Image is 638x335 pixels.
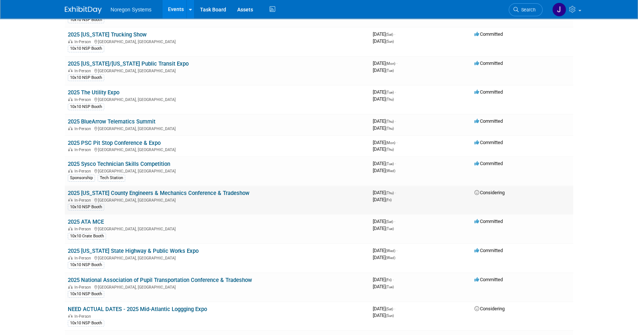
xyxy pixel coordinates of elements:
[474,248,503,253] span: Committed
[68,291,104,297] div: 10x10 NSP Booth
[373,161,396,166] span: [DATE]
[74,39,93,44] span: In-Person
[74,227,93,231] span: In-Person
[373,313,394,318] span: [DATE]
[396,248,397,253] span: -
[373,96,394,102] span: [DATE]
[68,126,73,130] img: In-Person Event
[68,31,147,38] a: 2025 [US_STATE] Trucking Show
[386,62,395,66] span: (Mon)
[474,140,503,145] span: Committed
[373,60,397,66] span: [DATE]
[474,118,503,124] span: Committed
[386,278,392,282] span: (Fri)
[373,31,395,37] span: [DATE]
[98,175,125,181] div: Tech Station
[68,125,367,131] div: [GEOGRAPHIC_DATA], [GEOGRAPHIC_DATA]
[68,147,73,151] img: In-Person Event
[68,146,367,152] div: [GEOGRAPHIC_DATA], [GEOGRAPHIC_DATA]
[68,96,367,102] div: [GEOGRAPHIC_DATA], [GEOGRAPHIC_DATA]
[394,219,395,224] span: -
[395,118,396,124] span: -
[395,161,396,166] span: -
[68,204,104,210] div: 10x10 NSP Booth
[396,60,397,66] span: -
[68,67,367,73] div: [GEOGRAPHIC_DATA], [GEOGRAPHIC_DATA]
[386,141,395,145] span: (Mon)
[373,226,394,231] span: [DATE]
[68,314,73,318] img: In-Person Event
[74,147,93,152] span: In-Person
[474,306,505,311] span: Considering
[474,277,503,282] span: Committed
[386,169,395,173] span: (Wed)
[373,306,395,311] span: [DATE]
[68,89,119,96] a: 2025 The Utility Expo
[74,126,93,131] span: In-Person
[74,314,93,319] span: In-Person
[68,255,367,261] div: [GEOGRAPHIC_DATA], [GEOGRAPHIC_DATA]
[474,89,503,95] span: Committed
[386,227,394,231] span: (Tue)
[386,198,392,202] span: (Fri)
[386,314,394,318] span: (Sun)
[74,169,93,174] span: In-Person
[394,31,395,37] span: -
[68,197,367,203] div: [GEOGRAPHIC_DATA], [GEOGRAPHIC_DATA]
[68,97,73,101] img: In-Person Event
[68,227,73,230] img: In-Person Event
[68,60,189,67] a: 2025 [US_STATE]/[US_STATE] Public Transit Expo
[68,118,155,125] a: 2025 BlueArrow Telematics Summit
[68,226,367,231] div: [GEOGRAPHIC_DATA], [GEOGRAPHIC_DATA]
[396,140,397,145] span: -
[68,248,199,254] a: 2025 [US_STATE] State Highway & Public Works Expo
[386,256,395,260] span: (Wed)
[373,140,397,145] span: [DATE]
[68,219,104,225] a: 2025 ATA MCE
[386,126,394,130] span: (Thu)
[68,285,73,289] img: In-Person Event
[68,233,106,240] div: 10x10 Crate Booth
[68,277,252,283] a: 2025 National Association of Pupil Transportation Conference & Tradeshow
[509,3,543,16] a: Search
[68,256,73,259] img: In-Person Event
[68,190,249,196] a: 2025 [US_STATE] County Engineers & Mechanics Conference & Tradeshow
[373,277,394,282] span: [DATE]
[373,89,396,95] span: [DATE]
[68,168,367,174] div: [GEOGRAPHIC_DATA], [GEOGRAPHIC_DATA]
[386,32,393,36] span: (Sat)
[68,17,104,23] div: 10x10 NSP Booth
[386,285,394,289] span: (Tue)
[373,38,394,44] span: [DATE]
[373,197,392,202] span: [DATE]
[74,285,93,290] span: In-Person
[68,74,104,81] div: 10x10 NSP Booth
[386,97,394,101] span: (Thu)
[373,248,397,253] span: [DATE]
[68,284,367,290] div: [GEOGRAPHIC_DATA], [GEOGRAPHIC_DATA]
[373,67,394,73] span: [DATE]
[552,3,566,17] img: Johana Gil
[373,219,395,224] span: [DATE]
[386,147,394,151] span: (Thu)
[74,69,93,73] span: In-Person
[373,190,396,195] span: [DATE]
[68,306,207,313] a: NEED ACTUAL DATES - 2025 Mid-Atlantic Loggging Expo
[74,256,93,261] span: In-Person
[386,307,393,311] span: (Sat)
[68,262,104,268] div: 10x10 NSP Booth
[68,320,104,327] div: 10x10 NSP Booth
[68,39,73,43] img: In-Person Event
[68,69,73,72] img: In-Person Event
[68,175,95,181] div: Sponsorship
[519,7,536,13] span: Search
[373,284,394,289] span: [DATE]
[68,169,73,172] img: In-Person Event
[474,60,503,66] span: Committed
[386,39,394,43] span: (Sun)
[68,38,367,44] div: [GEOGRAPHIC_DATA], [GEOGRAPHIC_DATA]
[474,161,503,166] span: Committed
[373,255,395,260] span: [DATE]
[373,168,395,173] span: [DATE]
[386,191,394,195] span: (Thu)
